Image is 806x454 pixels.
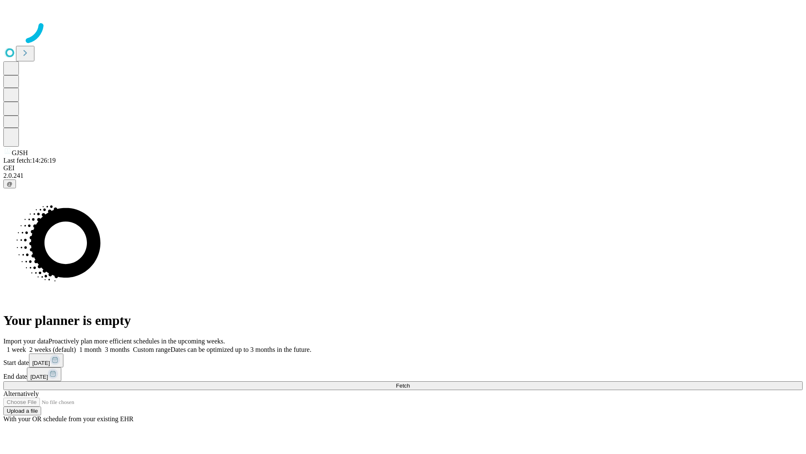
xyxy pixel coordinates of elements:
[3,157,56,164] span: Last fetch: 14:26:19
[3,313,803,328] h1: Your planner is empty
[3,354,803,367] div: Start date
[29,346,76,353] span: 2 weeks (default)
[30,374,48,380] span: [DATE]
[3,406,41,415] button: Upload a file
[105,346,130,353] span: 3 months
[170,346,311,353] span: Dates can be optimized up to 3 months in the future.
[3,179,16,188] button: @
[32,360,50,366] span: [DATE]
[12,149,28,156] span: GJSH
[3,390,39,397] span: Alternatively
[7,181,13,187] span: @
[49,338,225,345] span: Proactively plan more efficient schedules in the upcoming weeks.
[3,172,803,179] div: 2.0.241
[7,346,26,353] span: 1 week
[3,338,49,345] span: Import your data
[3,415,133,422] span: With your OR schedule from your existing EHR
[3,367,803,381] div: End date
[396,383,410,389] span: Fetch
[27,367,61,381] button: [DATE]
[3,381,803,390] button: Fetch
[29,354,63,367] button: [DATE]
[79,346,102,353] span: 1 month
[133,346,170,353] span: Custom range
[3,164,803,172] div: GEI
